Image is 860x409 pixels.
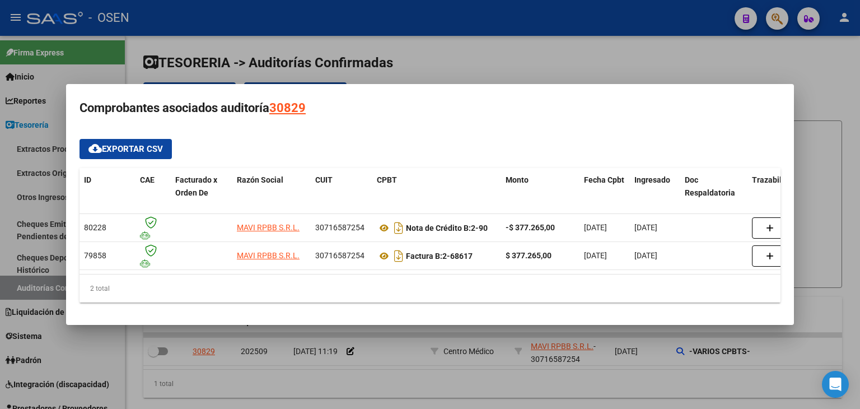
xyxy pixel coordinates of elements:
[584,223,607,232] span: [DATE]
[175,175,217,197] span: Facturado x Orden De
[630,168,680,217] datatable-header-cell: Ingresado
[80,97,780,119] h3: Comprobantes asociados auditoría
[584,175,624,184] span: Fecha Cpbt
[634,251,657,260] span: [DATE]
[685,175,735,197] span: Doc Respaldatoria
[406,252,442,261] span: Factura B:
[680,168,747,217] datatable-header-cell: Doc Respaldatoria
[88,142,102,155] mat-icon: cloud_download
[752,175,797,184] span: Trazabilidad
[237,251,300,260] span: MAVI RPBB S.R.L.
[506,175,529,184] span: Monto
[315,223,364,232] span: 30716587254
[135,168,171,217] datatable-header-cell: CAE
[237,223,300,232] span: MAVI RPBB S.R.L.
[822,371,849,398] div: Open Intercom Messenger
[80,139,172,159] button: Exportar CSV
[88,144,163,154] span: Exportar CSV
[501,168,579,217] datatable-header-cell: Monto
[579,168,630,217] datatable-header-cell: Fecha Cpbt
[377,175,397,184] span: CPBT
[406,224,488,233] strong: 2-90
[584,251,607,260] span: [DATE]
[406,252,473,261] strong: 2-68617
[634,223,657,232] span: [DATE]
[171,168,232,217] datatable-header-cell: Facturado x Orden De
[506,251,551,260] strong: $ 377.265,00
[80,275,780,303] div: 2 total
[391,219,406,237] i: Descargar documento
[372,168,501,217] datatable-header-cell: CPBT
[311,168,372,217] datatable-header-cell: CUIT
[747,168,815,217] datatable-header-cell: Trazabilidad
[506,223,555,232] strong: -$ 377.265,00
[84,175,91,184] span: ID
[269,97,306,119] div: 30829
[315,251,364,260] span: 30716587254
[232,168,311,217] datatable-header-cell: Razón Social
[634,175,670,184] span: Ingresado
[391,247,406,265] i: Descargar documento
[84,249,131,262] div: 79858
[80,168,135,217] datatable-header-cell: ID
[84,221,131,234] div: 80228
[315,175,333,184] span: CUIT
[406,224,471,233] span: Nota de Crédito B:
[140,175,155,184] span: CAE
[237,175,283,184] span: Razón Social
